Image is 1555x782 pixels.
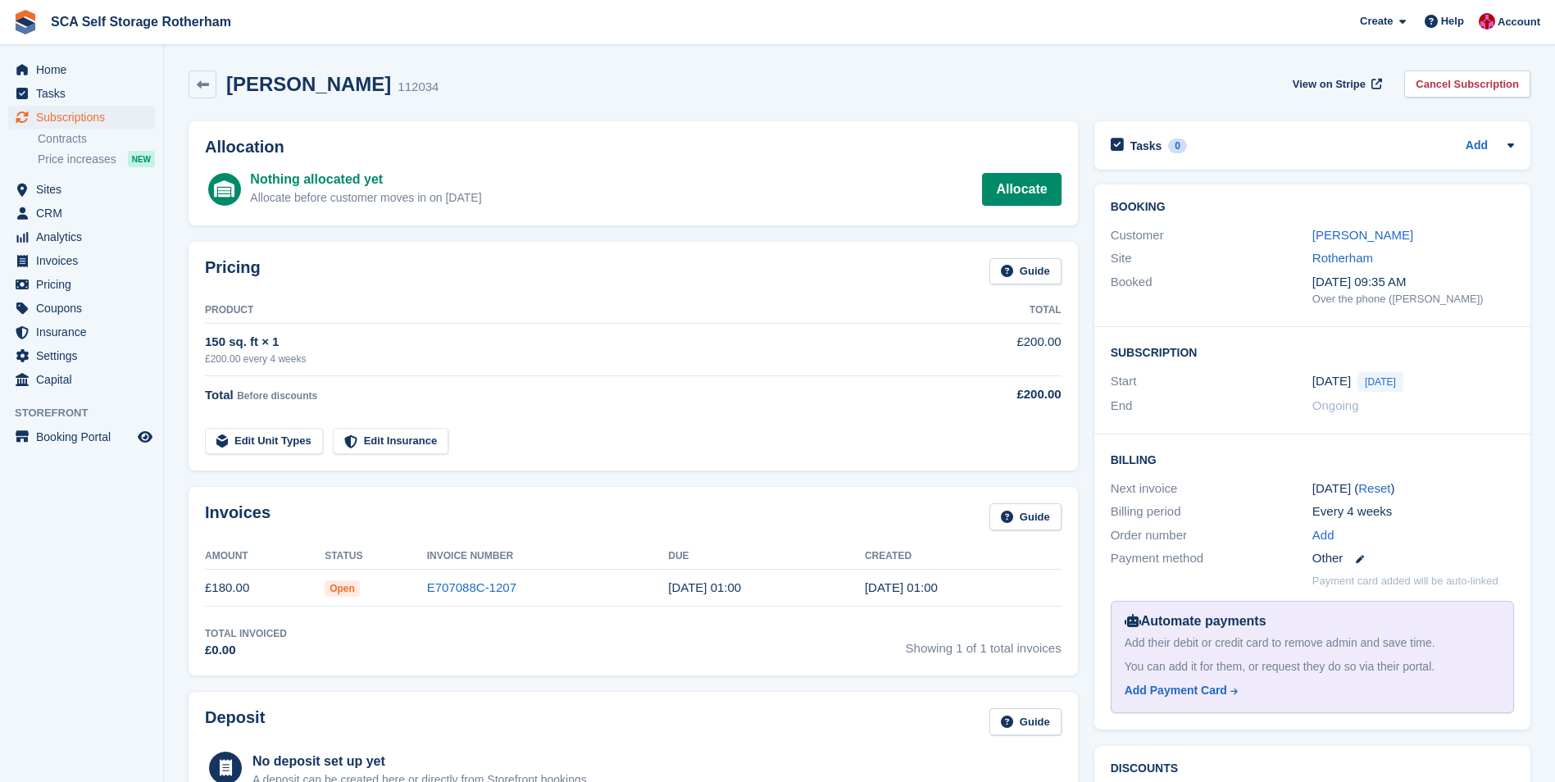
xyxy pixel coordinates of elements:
[36,82,134,105] span: Tasks
[8,178,155,201] a: menu
[8,344,155,367] a: menu
[250,189,481,207] div: Allocate before customer moves in on [DATE]
[1312,251,1373,265] a: Rotherham
[36,225,134,248] span: Analytics
[1357,372,1403,392] span: [DATE]
[989,503,1062,530] a: Guide
[237,390,317,402] span: Before discounts
[1312,372,1351,391] time: 2025-10-06 00:00:00 UTC
[205,258,261,285] h2: Pricing
[1404,70,1530,98] a: Cancel Subscription
[226,73,391,95] h2: [PERSON_NAME]
[1125,634,1500,652] div: Add their debit or credit card to remove admin and save time.
[36,58,134,81] span: Home
[252,752,590,771] div: No deposit set up yet
[36,321,134,343] span: Insurance
[8,273,155,296] a: menu
[15,405,163,421] span: Storefront
[929,324,1061,375] td: £200.00
[1111,480,1312,498] div: Next invoice
[8,297,155,320] a: menu
[1168,139,1187,153] div: 0
[205,503,271,530] h2: Invoices
[8,249,155,272] a: menu
[427,580,516,594] a: E707088C-1207
[1111,451,1514,467] h2: Billing
[929,385,1061,404] div: £200.00
[398,78,439,97] div: 112034
[1125,682,1227,699] div: Add Payment Card
[1111,502,1312,521] div: Billing period
[668,580,741,594] time: 2025-10-07 00:00:00 UTC
[1111,273,1312,307] div: Booked
[205,388,234,402] span: Total
[1111,372,1312,392] div: Start
[205,708,265,735] h2: Deposit
[1111,526,1312,545] div: Order number
[8,58,155,81] a: menu
[1466,137,1488,156] a: Add
[205,570,325,607] td: £180.00
[1111,226,1312,245] div: Customer
[1360,13,1393,30] span: Create
[205,138,1062,157] h2: Allocation
[36,297,134,320] span: Coupons
[1479,13,1495,30] img: Thomas Webb
[1125,658,1500,675] div: You can add it for them, or request they do so via their portal.
[1312,573,1498,589] p: Payment card added will be auto-linked
[982,173,1061,206] a: Allocate
[1441,13,1464,30] span: Help
[205,333,929,352] div: 150 sq. ft × 1
[1111,201,1514,214] h2: Booking
[1312,398,1359,412] span: Ongoing
[36,368,134,391] span: Capital
[1286,70,1385,98] a: View on Stripe
[1312,502,1514,521] div: Every 4 weeks
[325,543,427,570] th: Status
[1498,14,1540,30] span: Account
[1293,76,1366,93] span: View on Stripe
[1111,343,1514,360] h2: Subscription
[250,170,481,189] div: Nothing allocated yet
[427,543,669,570] th: Invoice Number
[8,202,155,225] a: menu
[205,428,323,455] a: Edit Unit Types
[36,202,134,225] span: CRM
[8,106,155,129] a: menu
[36,178,134,201] span: Sites
[36,249,134,272] span: Invoices
[128,151,155,167] div: NEW
[1312,549,1514,568] div: Other
[929,298,1061,324] th: Total
[1312,273,1514,292] div: [DATE] 09:35 AM
[989,708,1062,735] a: Guide
[865,580,938,594] time: 2025-10-06 00:00:43 UTC
[906,626,1062,660] span: Showing 1 of 1 total invoices
[865,543,1062,570] th: Created
[8,425,155,448] a: menu
[8,368,155,391] a: menu
[1312,228,1413,242] a: [PERSON_NAME]
[325,580,360,597] span: Open
[205,641,287,660] div: £0.00
[1312,291,1514,307] div: Over the phone ([PERSON_NAME])
[36,425,134,448] span: Booking Portal
[1312,526,1334,545] a: Add
[135,427,155,447] a: Preview store
[1125,682,1494,699] a: Add Payment Card
[1130,139,1162,153] h2: Tasks
[1111,549,1312,568] div: Payment method
[36,344,134,367] span: Settings
[1111,249,1312,268] div: Site
[36,273,134,296] span: Pricing
[1125,612,1500,631] div: Automate payments
[36,106,134,129] span: Subscriptions
[205,298,929,324] th: Product
[1111,762,1514,775] h2: Discounts
[38,131,155,147] a: Contracts
[44,8,238,35] a: SCA Self Storage Rotherham
[333,428,449,455] a: Edit Insurance
[205,352,929,366] div: £200.00 every 4 weeks
[8,225,155,248] a: menu
[668,543,865,570] th: Due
